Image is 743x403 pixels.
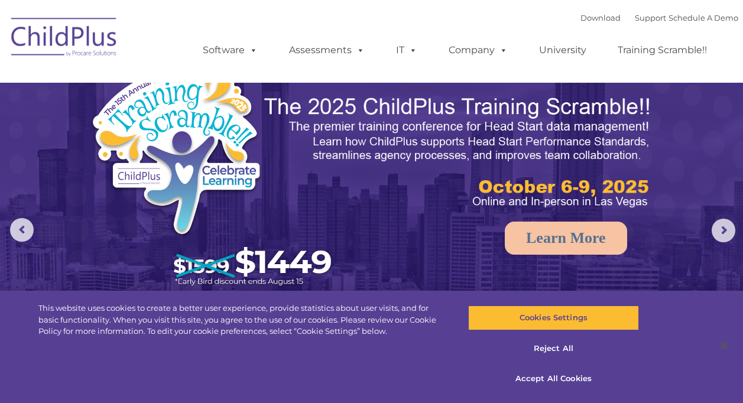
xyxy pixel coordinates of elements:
[437,38,520,62] a: Company
[191,38,270,62] a: Software
[468,366,639,391] button: Accept All Cookies
[527,38,598,62] a: University
[277,38,377,62] a: Assessments
[384,38,429,62] a: IT
[606,38,719,62] a: Training Scramble!!
[5,9,124,69] img: ChildPlus by Procare Solutions
[38,303,446,337] div: This website uses cookies to create a better user experience, provide statistics about user visit...
[580,13,738,22] font: |
[711,333,737,359] button: Close
[468,336,639,361] button: Reject All
[468,305,639,330] button: Cookies Settings
[505,222,627,255] a: Learn More
[669,13,738,22] a: Schedule A Demo
[635,13,666,22] a: Support
[580,13,621,22] a: Download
